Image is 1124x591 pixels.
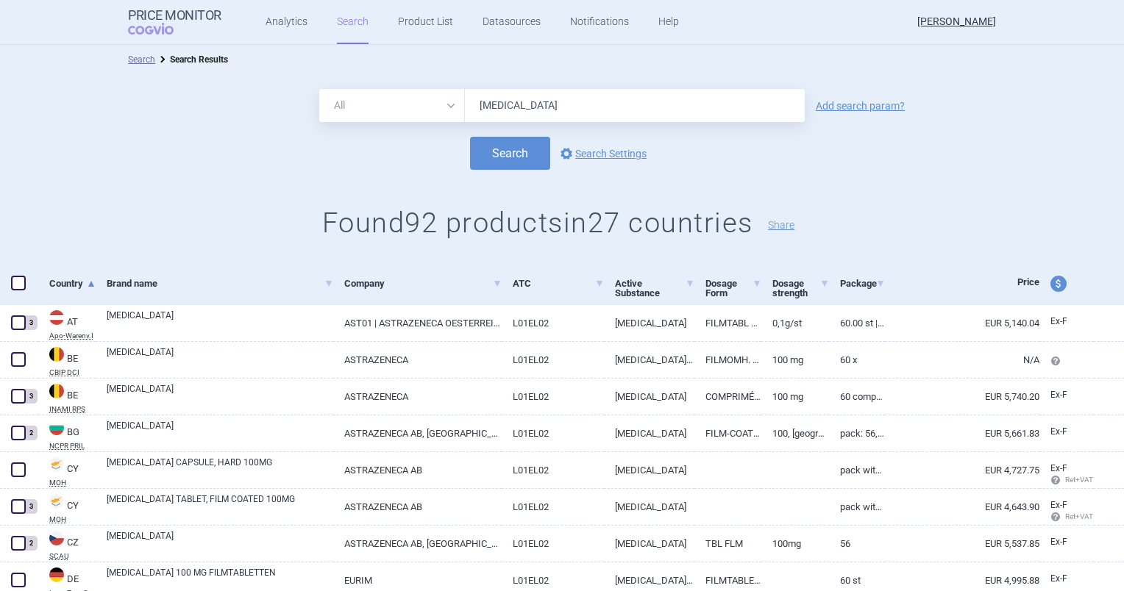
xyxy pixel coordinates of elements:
[761,342,829,378] a: 100 mg
[107,265,333,301] a: Brand name
[502,526,604,562] a: L01EL02
[49,553,96,560] abbr: SCAU — List of reimbursed medicinal products published by the State Institute for Drug Control, C...
[761,379,829,415] a: 100 mg
[768,220,794,230] button: Share
[761,415,829,451] a: 100, [GEOGRAPHIC_DATA]
[38,419,96,450] a: BGBGNCPR PRIL
[1039,458,1094,492] a: Ex-F Ret+VAT calc
[829,452,885,488] a: PACK WITH 60 CAPS IN BLISTER(S)
[1039,421,1094,443] a: Ex-F
[38,382,96,413] a: BEBEINAMI RPS
[333,342,502,378] a: ASTRAZENECA
[502,489,604,525] a: L01EL02
[128,8,221,36] a: Price MonitorCOGVIO
[24,426,38,440] div: 2
[604,489,694,525] a: [MEDICAL_DATA]
[49,494,64,509] img: Cyprus
[1050,463,1067,473] span: Ex-factory price
[694,415,762,451] a: FILM-COATED TABLET
[49,516,96,523] abbr: MOH — Pharmaceutical Price List published by the Ministry of Health, Cyprus.
[333,489,502,525] a: ASTRAZENECA AB
[885,452,1039,488] a: EUR 4,727.75
[829,489,885,525] a: PACK WITH 60 TABS IN BLISTER(S)
[333,526,502,562] a: ASTRAZENECA AB, [GEOGRAPHIC_DATA]
[24,536,38,551] div: 2
[38,309,96,340] a: ATATApo-Warenv.I
[1039,531,1094,554] a: Ex-F
[24,315,38,330] div: 3
[49,406,96,413] abbr: INAMI RPS — National Institute for Health Disability Insurance, Belgium. Programme web - Médicame...
[1017,276,1039,287] span: Price
[1050,573,1067,584] span: Ex-factory price
[761,526,829,562] a: 100MG
[694,342,762,378] a: FILMOMH. TABL.
[128,52,155,67] li: Search
[49,369,96,376] abbr: CBIP DCI — Belgian Center for Pharmacotherapeutic Information (CBIP)
[107,419,333,445] a: [MEDICAL_DATA]
[470,137,550,170] button: Search
[829,415,885,451] a: Pack: 56, Blister
[761,305,829,341] a: 0,1G/ST
[49,443,96,450] abbr: NCPR PRIL — National Council on Prices and Reimbursement of Medicinal Products, Bulgaria. Registe...
[107,345,333,372] a: [MEDICAL_DATA]
[49,567,64,582] img: Germany
[604,342,694,378] a: [MEDICAL_DATA] ORAAL 100 MG
[885,379,1039,415] a: EUR 5,740.20
[333,379,502,415] a: ASTRAZENECA
[49,479,96,487] abbr: MOH — Pharmaceutical Price List published by the Ministry of Health, Cyprus.
[333,415,502,451] a: ASTRAZENECA AB, [GEOGRAPHIC_DATA]
[604,379,694,415] a: [MEDICAL_DATA]
[49,265,96,301] a: Country
[885,305,1039,341] a: EUR 5,140.04
[885,342,1039,378] a: N/A
[502,379,604,415] a: L01EL02
[155,52,228,67] li: Search Results
[107,529,333,556] a: [MEDICAL_DATA]
[694,379,762,415] a: COMPRIMÉ PÉLICULÉ
[49,347,64,362] img: Belgium
[502,342,604,378] a: L01EL02
[107,456,333,482] a: [MEDICAL_DATA] CAPSULE, HARD 100MG
[816,101,905,111] a: Add search param?
[604,415,694,451] a: [MEDICAL_DATA]
[24,389,38,404] div: 3
[604,305,694,341] a: [MEDICAL_DATA]
[49,531,64,545] img: Czech Republic
[1039,568,1094,590] a: Ex-F
[170,54,228,65] strong: Search Results
[1050,537,1067,547] span: Ex-factory price
[840,265,885,301] a: Package
[1050,500,1067,510] span: Ex-factory price
[1039,495,1094,529] a: Ex-F Ret+VAT calc
[705,265,762,311] a: Dosage Form
[49,332,96,340] abbr: Apo-Warenv.I — Apothekerverlag Warenverzeichnis. Online database developed by the Österreichische...
[1039,311,1094,333] a: Ex-F
[38,492,96,523] a: CYCYMOH
[1050,512,1107,520] span: Ret+VAT calc
[502,452,604,488] a: L01EL02
[604,452,694,488] a: [MEDICAL_DATA]
[615,265,694,311] a: Active Substance
[694,526,762,562] a: TBL FLM
[1039,384,1094,406] a: Ex-F
[49,420,64,435] img: Bulgaria
[502,415,604,451] a: L01EL02
[772,265,829,311] a: Dosage strength
[694,305,762,341] a: FILMTABL 100MG
[502,305,604,341] a: L01EL02
[38,345,96,376] a: BEBECBIP DCI
[604,526,694,562] a: [MEDICAL_DATA]
[38,456,96,487] a: CYCYMOH
[829,526,885,562] a: 56
[24,499,38,514] div: 3
[333,452,502,488] a: ASTRAZENECA AB
[885,489,1039,525] a: EUR 4,643.90
[1050,390,1067,400] span: Ex-factory price
[1050,476,1107,484] span: Ret+VAT calc
[333,305,502,341] a: AST01 | ASTRAZENECA OESTERREICH
[513,265,604,301] a: ATC
[1050,316,1067,326] span: Ex-factory price
[107,492,333,519] a: [MEDICAL_DATA] TABLET, FILM COATED 100MG
[107,382,333,409] a: [MEDICAL_DATA]
[829,305,885,341] a: 60.00 ST | Stück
